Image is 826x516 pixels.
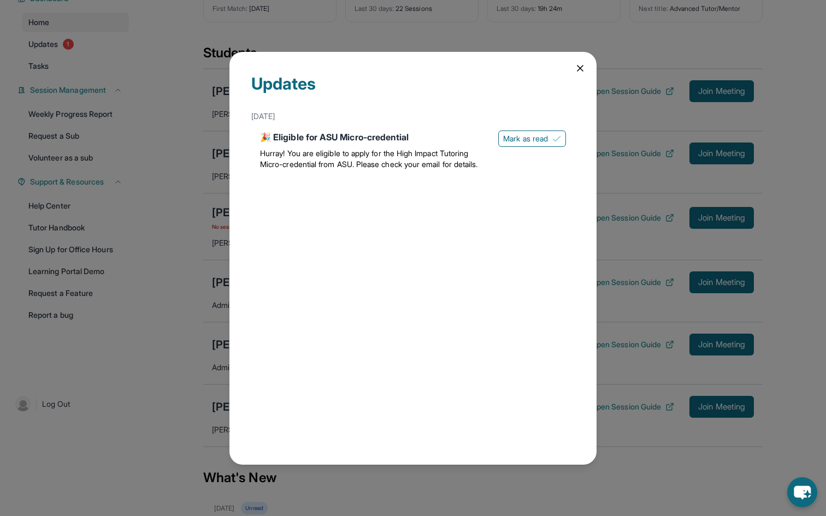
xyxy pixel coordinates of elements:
[498,131,566,147] button: Mark as read
[552,134,561,143] img: Mark as read
[251,74,575,106] div: Updates
[260,131,489,144] div: 🎉 Eligible for ASU Micro-credential
[787,477,817,507] button: chat-button
[503,133,548,144] span: Mark as read
[260,149,477,169] span: Hurray! You are eligible to apply for the High Impact Tutoring Micro-credential from ASU. Please ...
[251,106,575,126] div: [DATE]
